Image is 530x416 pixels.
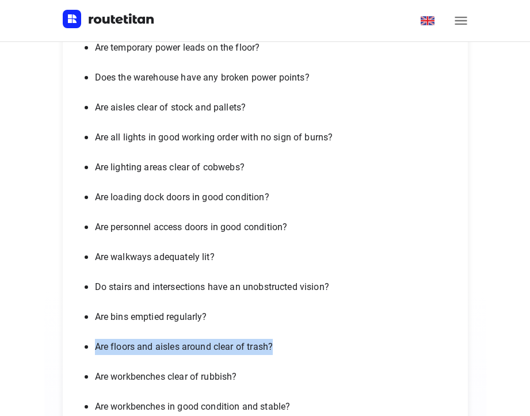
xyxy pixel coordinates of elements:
p: Are floors and aisles around clear of trash? [95,339,459,355]
p: Are temporary power leads on the floor? [95,40,459,56]
p: Are lighting areas clear of cobwebs? [95,159,459,175]
img: Routetitan logo [63,10,155,28]
p: Does the warehouse have any broken power points? [95,70,459,86]
p: Do stairs and intersections have an unobstructed vision? [95,279,459,295]
button: menu [449,9,472,32]
a: Routetitan [63,10,155,31]
p: Are aisles clear of stock and pallets? [95,100,459,116]
p: Are walkways adequately lit? [95,249,459,265]
p: Are workbenches clear of rubbish? [95,369,459,385]
p: Are personnel access doors in good condition? [95,219,459,235]
p: Are loading dock doors in good condition? [95,189,459,205]
p: Are workbenches in good condition and stable? [95,399,459,415]
p: Are all lights in good working order with no sign of burns? [95,129,459,146]
p: Are bins emptied regularly? [95,309,459,325]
